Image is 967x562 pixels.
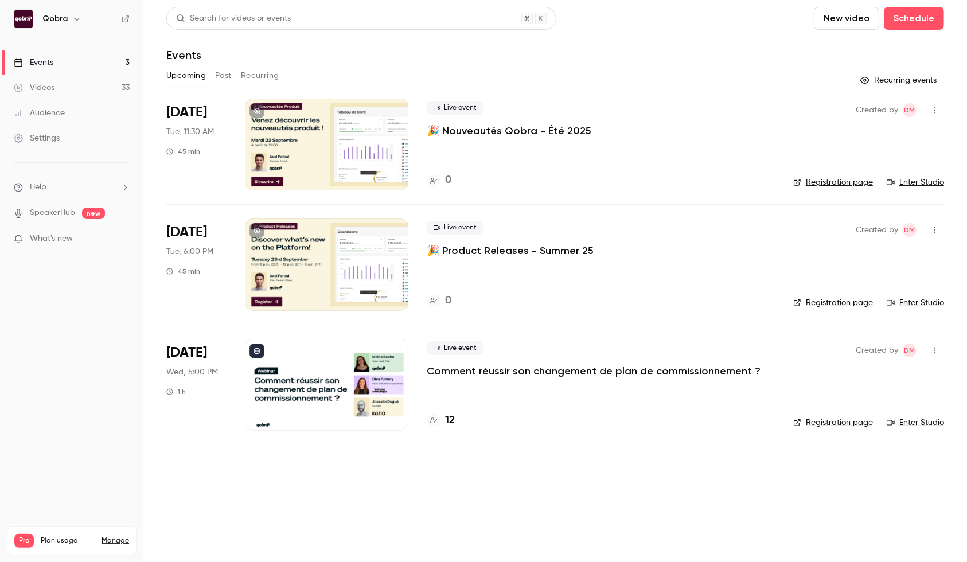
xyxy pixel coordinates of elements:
[166,387,186,396] div: 1 h
[427,101,483,115] span: Live event
[14,181,130,193] li: help-dropdown-opener
[14,534,34,548] span: Pro
[166,147,200,156] div: 45 min
[887,297,944,309] a: Enter Studio
[42,13,68,25] h6: Qobra
[856,223,898,237] span: Created by
[903,344,917,357] span: Dylan Manceau
[793,177,873,188] a: Registration page
[30,233,73,245] span: What's new
[166,218,227,310] div: Sep 23 Tue, 6:00 PM (Europe/Paris)
[856,103,898,117] span: Created by
[166,103,207,122] span: [DATE]
[445,413,455,428] h4: 12
[241,67,279,85] button: Recurring
[855,71,944,89] button: Recurring events
[166,366,218,378] span: Wed, 5:00 PM
[166,126,214,138] span: Tue, 11:30 AM
[30,181,46,193] span: Help
[427,341,483,355] span: Live event
[166,99,227,190] div: Sep 23 Tue, 11:30 AM (Europe/Paris)
[427,221,483,235] span: Live event
[166,344,207,362] span: [DATE]
[102,536,129,545] a: Manage
[904,103,915,117] span: DM
[884,7,944,30] button: Schedule
[41,536,95,545] span: Plan usage
[427,173,451,188] a: 0
[887,177,944,188] a: Enter Studio
[903,103,917,117] span: Dylan Manceau
[814,7,879,30] button: New video
[445,173,451,188] h4: 0
[427,293,451,309] a: 0
[116,234,130,244] iframe: Noticeable Trigger
[14,82,54,93] div: Videos
[14,107,65,119] div: Audience
[793,297,873,309] a: Registration page
[82,208,105,219] span: new
[215,67,232,85] button: Past
[166,67,206,85] button: Upcoming
[445,293,451,309] h4: 0
[166,267,200,276] div: 45 min
[427,413,455,428] a: 12
[14,132,60,144] div: Settings
[166,339,227,431] div: Sep 24 Wed, 5:00 PM (Europe/Paris)
[856,344,898,357] span: Created by
[903,223,917,237] span: Dylan Manceau
[176,13,291,25] div: Search for videos or events
[427,364,761,378] a: Comment réussir son changement de plan de commissionnement ?
[14,57,53,68] div: Events
[166,223,207,241] span: [DATE]
[30,207,75,219] a: SpeakerHub
[904,344,915,357] span: DM
[904,223,915,237] span: DM
[14,10,33,28] img: Qobra
[887,417,944,428] a: Enter Studio
[427,244,594,257] a: 🎉 Product Releases - Summer 25
[793,417,873,428] a: Registration page
[427,124,591,138] a: 🎉 Nouveautés Qobra - Été 2025
[166,48,201,62] h1: Events
[166,246,213,257] span: Tue, 6:00 PM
